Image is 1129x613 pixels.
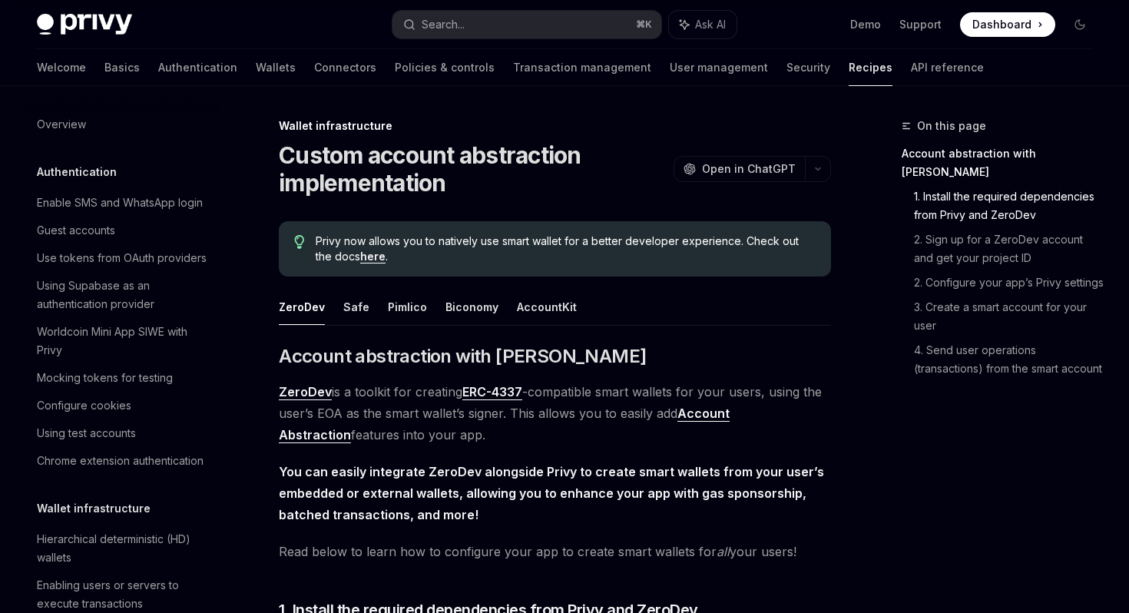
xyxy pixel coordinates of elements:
div: Wallet infrastructure [279,118,831,134]
img: dark logo [37,14,132,35]
div: Configure cookies [37,396,131,415]
a: Basics [104,49,140,86]
span: Privy now allows you to natively use smart wallet for a better developer experience. Check out th... [316,234,816,264]
a: 4. Send user operations (transactions) from the smart account [914,338,1104,381]
a: 2. Sign up for a ZeroDev account and get your project ID [914,227,1104,270]
a: Authentication [158,49,237,86]
a: Support [899,17,942,32]
a: Hierarchical deterministic (HD) wallets [25,525,221,572]
a: 2. Configure your app’s Privy settings [914,270,1104,295]
a: Connectors [314,49,376,86]
a: Demo [850,17,881,32]
button: ZeroDev [279,289,325,325]
span: Ask AI [695,17,726,32]
button: Pimlico [388,289,427,325]
a: ERC-4337 [462,384,522,400]
div: Enable SMS and WhatsApp login [37,194,203,212]
a: Chrome extension authentication [25,447,221,475]
h5: Authentication [37,163,117,181]
span: Dashboard [972,17,1031,32]
a: Use tokens from OAuth providers [25,244,221,272]
a: Policies & controls [395,49,495,86]
a: Enable SMS and WhatsApp login [25,189,221,217]
span: is a toolkit for creating -compatible smart wallets for your users, using the user’s EOA as the s... [279,381,831,446]
a: Worldcoin Mini App SIWE with Privy [25,318,221,364]
a: 3. Create a smart account for your user [914,295,1104,338]
a: Mocking tokens for testing [25,364,221,392]
a: Wallets [256,49,296,86]
div: Guest accounts [37,221,115,240]
a: Welcome [37,49,86,86]
h1: Custom account abstraction implementation [279,141,667,197]
a: Transaction management [513,49,651,86]
button: Toggle dark mode [1068,12,1092,37]
div: Mocking tokens for testing [37,369,173,387]
span: Open in ChatGPT [702,161,796,177]
em: all [717,544,730,559]
div: Chrome extension authentication [37,452,204,470]
a: Account abstraction with [PERSON_NAME] [902,141,1104,184]
div: Using test accounts [37,424,136,442]
div: Hierarchical deterministic (HD) wallets [37,530,212,567]
div: Overview [37,115,86,134]
a: Overview [25,111,221,138]
div: Use tokens from OAuth providers [37,249,207,267]
a: 1. Install the required dependencies from Privy and ZeroDev [914,184,1104,227]
button: Open in ChatGPT [674,156,805,182]
span: Read below to learn how to configure your app to create smart wallets for your users! [279,541,831,562]
button: Ask AI [669,11,737,38]
a: Configure cookies [25,392,221,419]
a: Security [786,49,830,86]
a: Dashboard [960,12,1055,37]
span: On this page [917,117,986,135]
span: Account abstraction with [PERSON_NAME] [279,344,646,369]
a: User management [670,49,768,86]
a: ZeroDev [279,384,332,400]
div: Worldcoin Mini App SIWE with Privy [37,323,212,360]
button: Safe [343,289,369,325]
a: Using test accounts [25,419,221,447]
div: Search... [422,15,465,34]
span: ⌘ K [636,18,652,31]
a: here [360,250,386,263]
h5: Wallet infrastructure [37,499,151,518]
button: Biconomy [445,289,498,325]
a: Recipes [849,49,892,86]
strong: You can easily integrate ZeroDev alongside Privy to create smart wallets from your user’s embedde... [279,464,824,522]
div: Enabling users or servers to execute transactions [37,576,212,613]
a: Guest accounts [25,217,221,244]
button: Search...⌘K [392,11,661,38]
div: Using Supabase as an authentication provider [37,277,212,313]
svg: Tip [294,235,305,249]
button: AccountKit [517,289,577,325]
a: Using Supabase as an authentication provider [25,272,221,318]
a: API reference [911,49,984,86]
